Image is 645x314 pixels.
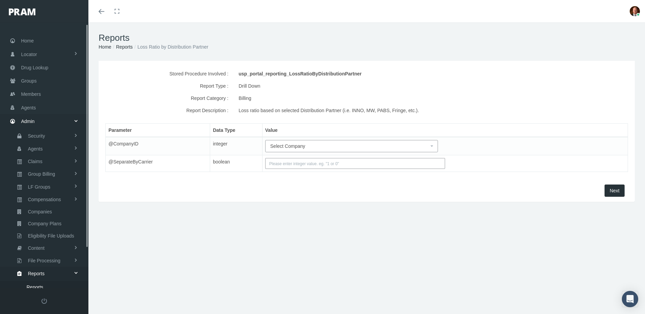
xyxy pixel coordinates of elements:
label: Stored Procedure Involved : [100,68,234,80]
div: Loss ratio based on selected Distribution Partner (i.e. INNO, MW, PABS, Fringe, etc.). [239,104,539,117]
td: @CompanyID [106,137,210,155]
td: @SeparateByCarrier [106,155,210,172]
span: Groups [21,74,37,87]
div: Billing [239,92,539,104]
div: Open Intercom Messenger [622,291,638,307]
label: Report Category : [100,92,234,104]
span: Security [28,130,45,142]
span: Eligibility File Uploads [28,230,74,242]
div: Drill Down [239,80,539,92]
span: Agents [28,143,43,155]
div: usp_portal_reporting_LossRatioByDistributionPartner [239,68,539,80]
span: Reports [27,281,43,293]
td: boolean [210,155,262,172]
span: Reports [28,268,45,279]
img: S_Profile_Picture_693.jpg [630,6,640,16]
label: Report Description : [100,104,234,117]
span: Next [610,188,619,193]
th: Data Type [210,124,262,137]
span: Home [21,34,34,47]
span: Companies [28,206,52,217]
span: Content [28,242,45,254]
span: Claims [28,156,43,167]
span: Company Plans [28,218,62,229]
span: Select Company [270,143,305,149]
span: Agents [21,101,36,114]
span: Members [21,88,41,101]
span: Compensations [28,194,61,205]
span: Drug Lookup [21,61,48,74]
li: Loss Ratio by Distribution Partner [133,43,208,51]
span: File Processing [28,255,61,266]
th: Value [262,124,628,137]
a: Home [99,44,111,50]
span: LF Groups [28,181,50,193]
td: integer [210,137,262,155]
label: Report Type : [100,80,234,92]
img: PRAM_20_x_78.png [9,8,35,15]
span: Admin [21,115,35,128]
span: Group Billing [28,168,55,180]
h1: Reports [99,33,635,43]
a: Reports [116,44,133,50]
span: Locator [21,48,37,61]
th: Parameter [106,124,210,137]
button: Next [605,185,625,197]
input: Please enter integer value. eg. "1 or 0" [265,158,445,169]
